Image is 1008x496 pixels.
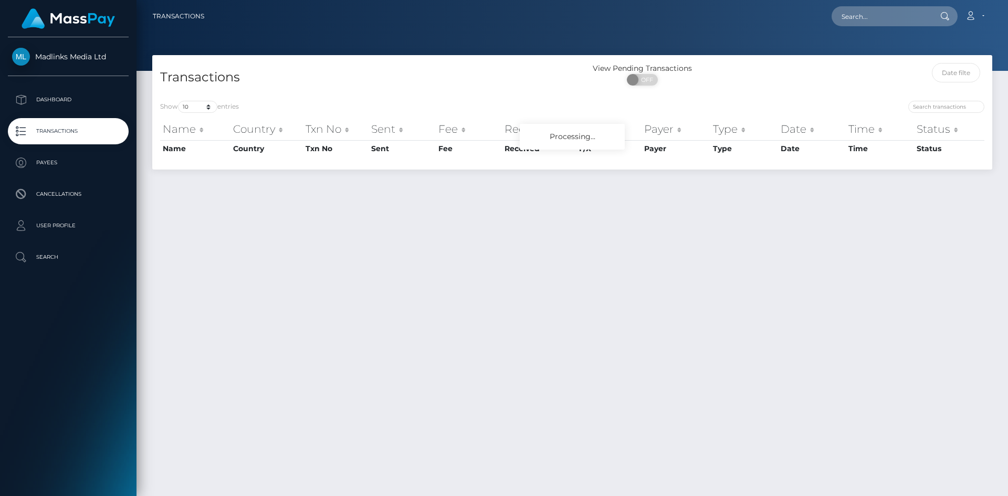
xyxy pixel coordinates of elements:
[230,119,303,140] th: Country
[436,119,502,140] th: Fee
[932,63,981,82] input: Date filter
[710,119,778,140] th: Type
[22,8,115,29] img: MassPay Logo
[778,119,846,140] th: Date
[160,140,230,157] th: Name
[520,124,625,150] div: Processing...
[303,140,369,157] th: Txn No
[8,213,129,239] a: User Profile
[778,140,846,157] th: Date
[8,244,129,270] a: Search
[369,119,436,140] th: Sent
[12,186,124,202] p: Cancellations
[178,101,217,113] select: Showentries
[502,119,576,140] th: Received
[160,119,230,140] th: Name
[8,150,129,176] a: Payees
[710,140,778,157] th: Type
[576,119,642,140] th: F/X
[12,249,124,265] p: Search
[303,119,369,140] th: Txn No
[12,92,124,108] p: Dashboard
[12,48,30,66] img: Madlinks Media Ltd
[230,140,303,157] th: Country
[502,140,576,157] th: Received
[436,140,502,157] th: Fee
[642,119,710,140] th: Payer
[8,118,129,144] a: Transactions
[12,123,124,139] p: Transactions
[914,140,984,157] th: Status
[846,140,914,157] th: Time
[369,140,436,157] th: Sent
[846,119,914,140] th: Time
[642,140,710,157] th: Payer
[832,6,930,26] input: Search...
[8,52,129,61] span: Madlinks Media Ltd
[160,68,564,87] h4: Transactions
[153,5,204,27] a: Transactions
[8,181,129,207] a: Cancellations
[914,119,984,140] th: Status
[160,101,239,113] label: Show entries
[633,74,659,86] span: OFF
[908,101,984,113] input: Search transactions
[8,87,129,113] a: Dashboard
[572,63,712,74] div: View Pending Transactions
[12,155,124,171] p: Payees
[12,218,124,234] p: User Profile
